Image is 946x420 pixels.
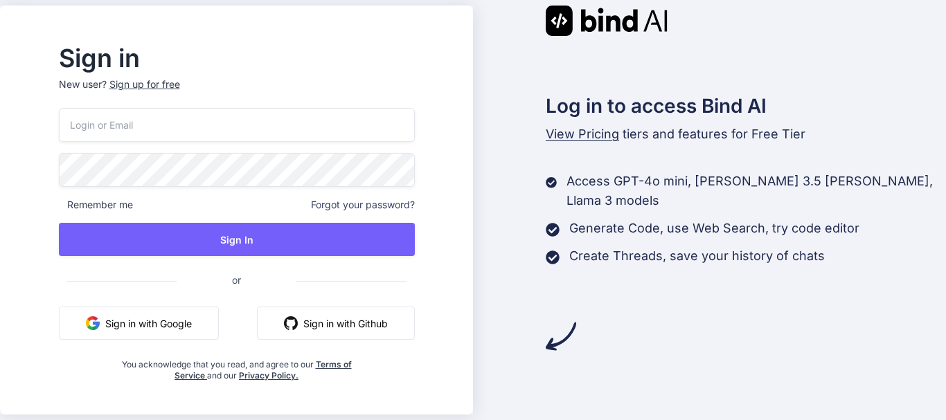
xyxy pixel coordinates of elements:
button: Sign In [59,223,415,256]
h2: Sign in [59,47,415,69]
div: You acknowledge that you read, and agree to our and our [118,351,355,381]
span: Remember me [59,198,133,212]
h2: Log in to access Bind AI [546,91,946,120]
a: Terms of Service [175,359,352,381]
img: arrow [546,321,576,351]
span: Forgot your password? [311,198,415,212]
div: Sign up for free [109,77,180,91]
button: Sign in with Github [257,307,415,340]
img: Bind AI logo [546,6,668,36]
a: Privacy Policy. [239,370,298,381]
input: Login or Email [59,108,415,142]
p: Create Threads, save your history of chats [569,246,825,266]
button: Sign in with Google [59,307,219,340]
span: View Pricing [546,127,619,141]
img: github [284,316,298,330]
p: Generate Code, use Web Search, try code editor [569,219,859,238]
p: New user? [59,77,415,108]
p: tiers and features for Free Tier [546,125,946,144]
img: google [86,316,100,330]
p: Access GPT-4o mini, [PERSON_NAME] 3.5 [PERSON_NAME], Llama 3 models [566,172,946,210]
span: or [177,263,296,297]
